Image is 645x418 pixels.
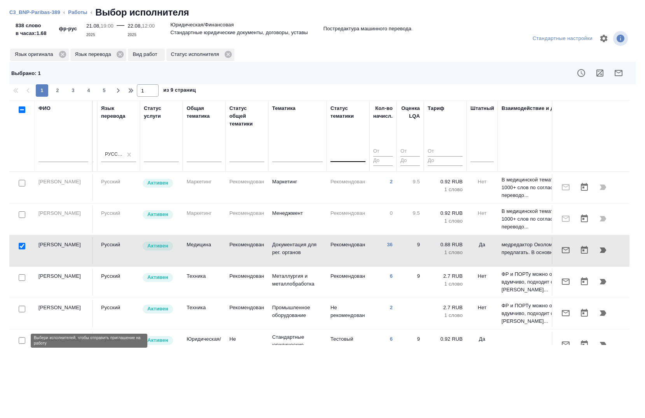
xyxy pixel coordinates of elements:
[609,64,628,82] button: Отправить предложение о работе
[183,206,225,233] td: Маркетинг
[142,23,155,29] p: 12:00
[591,64,609,82] button: Рассчитать маржинальность заказа
[187,104,222,120] div: Общая тематика
[147,211,168,218] p: Активен
[19,306,25,312] input: Выбери исполнителей, чтобы отправить приглашение на работу
[9,6,636,19] nav: breadcrumb
[327,268,369,296] td: Рекомендован
[183,174,225,201] td: Маркетинг
[502,176,630,199] p: В медицинской тематике не разбирается! Загрузка 1000+ слов по согласованию с отделом юр. переводо...
[428,104,444,112] div: Тариф
[35,300,93,327] td: [PERSON_NAME]
[327,206,369,233] td: Рекомендован
[397,237,424,264] td: 9
[428,272,463,280] p: 2.7 RUB
[594,241,612,260] button: Продолжить
[68,9,87,15] a: Работы
[467,237,498,264] td: Да
[575,335,594,354] button: Открыть календарь загрузки
[147,179,168,187] p: Активен
[428,280,463,288] p: 1 слово
[183,237,225,264] td: Медицина
[428,343,463,351] p: 1 слово
[117,19,124,39] div: —
[502,270,630,294] p: ФР и ПОРТу можно отдавать под ключ. Делает вдумчиво, подходит ответственно. в ЯП [PERSON_NAME]...
[400,104,420,120] div: Оценка LQA
[97,331,140,359] td: Русский
[35,331,93,359] td: [PERSON_NAME]
[400,147,420,157] input: От
[183,331,225,359] td: Юридическая/Финансовая
[502,241,630,256] p: медредактор Околомаркетинговые тексты лучше не предлагать. В основном пемт.
[502,104,596,112] div: Взаимодействие и доп. информация
[502,207,630,231] p: В медицинской тематике не разбирается! Загрузка 1000+ слов по согласованию с отделом юр. переводо...
[97,300,140,327] td: Русский
[556,241,575,260] button: Отправить предложение о работе
[556,304,575,322] button: Отправить предложение о работе
[594,29,613,48] span: Настроить таблицу
[428,249,463,256] p: 1 слово
[572,64,591,82] button: Показать доступность исполнителя
[98,87,110,94] span: 5
[147,273,168,281] p: Активен
[575,272,594,291] button: Открыть календарь загрузки
[144,104,179,120] div: Статус услуги
[272,241,323,256] p: Документация для рег. органов
[133,51,160,58] p: Вид работ
[35,206,93,233] td: [PERSON_NAME]
[171,51,222,58] p: Статус исполнителя
[128,23,142,29] p: 22.08,
[101,23,114,29] p: 19:00
[67,84,79,97] button: 3
[272,209,323,217] p: Менеджмент
[147,305,168,313] p: Активен
[101,104,136,120] div: Язык перевода
[163,85,196,97] span: из 9 страниц
[147,336,168,344] p: Активен
[9,9,60,15] a: C3_BNP-Paribas-389
[373,147,393,157] input: От
[428,178,463,186] p: 0.92 RUB
[327,174,369,201] td: Рекомендован
[15,51,56,58] p: Язык оригинала
[63,9,65,16] li: ‹
[19,180,25,186] input: Выбери исполнителей, чтобы отправить приглашение на работу
[82,87,95,94] span: 4
[105,151,123,158] div: Русский
[327,300,369,327] td: Не рекомендован
[330,104,365,120] div: Статус тематики
[467,268,498,296] td: Нет
[95,6,189,19] h2: Выбор исполнителя
[183,300,225,327] td: Техника
[272,272,323,288] p: Металлургия и металлобработка
[272,304,323,319] p: Промышленное оборудование
[531,33,594,45] div: split button
[594,304,612,322] button: Продолжить
[70,49,127,61] div: Язык перевода
[97,206,140,233] td: Русский
[613,31,629,46] span: Посмотреть информацию
[428,217,463,225] p: 1 слово
[397,331,424,359] td: 9
[575,209,594,228] button: Открыть календарь загрузки
[35,174,93,201] td: [PERSON_NAME]
[91,9,92,16] li: ‹
[428,156,463,166] input: До
[11,70,41,76] span: Выбрано : 1
[327,237,369,264] td: Рекомендован
[502,302,630,325] p: ФР и ПОРТу можно отдавать под ключ. Делает вдумчиво, подходит ответственно. в ЯП [PERSON_NAME]...
[467,206,498,233] td: Нет
[97,268,140,296] td: Русский
[428,209,463,217] p: 0.92 RUB
[390,273,393,279] a: 6
[272,104,295,112] div: Тематика
[390,179,393,185] a: 2
[183,268,225,296] td: Техника
[97,237,140,264] td: Русский
[225,206,268,233] td: Рекомендован
[575,241,594,260] button: Открыть календарь загрузки
[556,335,575,354] button: Отправить предложение о работе
[97,174,140,201] td: Русский
[225,237,268,264] td: Рекомендован
[387,242,393,247] a: 36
